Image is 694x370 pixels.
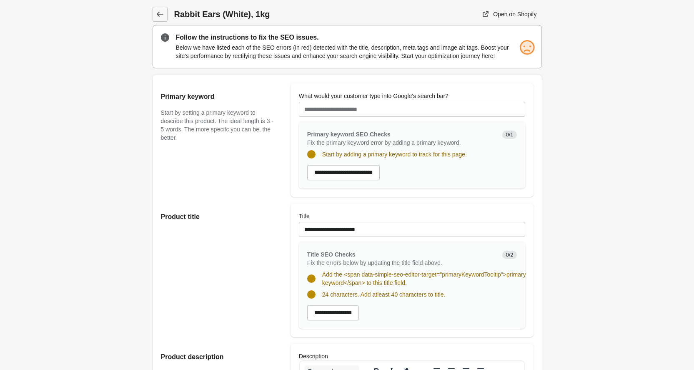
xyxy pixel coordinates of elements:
img: sad.png [519,39,535,56]
span: 0/2 [502,251,516,259]
p: Below we have listed each of the SEO errors (in red) detected with the title, description, meta t... [176,43,534,60]
span: Primary keyword SEO Checks [307,131,391,138]
label: Title [299,212,310,220]
span: Add the <span data-simple-seo-editor-target="primaryKeywordTooltip">primary keyword</span> to thi... [322,271,526,286]
span: Title SEO Checks [307,251,356,258]
h2: Product description [161,352,274,362]
span: 0/1 [502,131,516,139]
p: Follow the instructions to fix the SEO issues. [176,33,534,43]
p: Fix the errors below by updating the title field above. [307,259,496,267]
div: Open on Shopify [493,11,536,18]
h2: Primary keyword [161,92,274,102]
label: What would your customer type into Google's search bar? [299,92,448,100]
a: Open on Shopify [478,7,541,22]
span: 24 characters. Add atleast 40 characters to title. [322,291,446,298]
p: Start by setting a primary keyword to describe this product. The ideal length is 3 - 5 words. The... [161,108,274,142]
h2: Product title [161,212,274,222]
h1: Rabbit Ears (White), 1kg [174,8,371,20]
p: Fix the primary keyword error by adding a primary keyword. [307,138,496,147]
span: Start by adding a primary keyword to track for this page. [322,151,467,158]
